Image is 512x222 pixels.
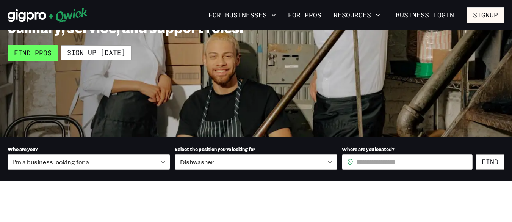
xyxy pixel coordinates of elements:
span: Where are you located? [342,146,395,152]
span: Who are you? [8,146,38,152]
a: Find Pros [8,45,58,61]
button: Signup [467,7,504,23]
button: Resources [330,9,383,22]
div: I’m a business looking for a [8,154,170,170]
h1: Qwick has all the help you need to cover culinary, service, and support roles. [8,2,306,36]
a: Business Login [389,7,460,23]
a: Sign up [DATE] [61,45,132,60]
button: For Businesses [205,9,279,22]
a: For Pros [285,9,324,22]
div: Dishwasher [175,154,337,170]
button: Find [476,154,504,170]
span: Select the position you’re looking for [175,146,255,152]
